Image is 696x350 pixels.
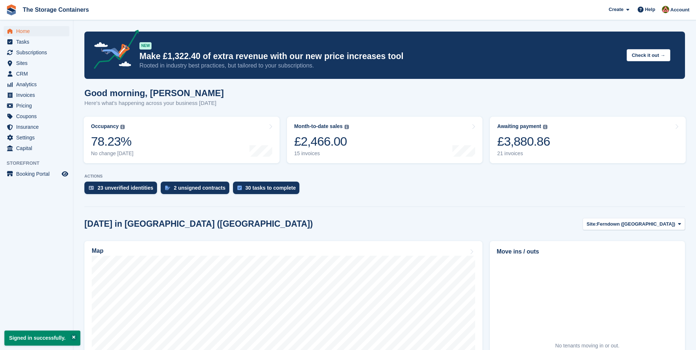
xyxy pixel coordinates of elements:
p: ACTIONS [84,174,685,179]
a: The Storage Containers [20,4,92,16]
p: Signed in successfully. [4,331,80,346]
a: menu [4,143,69,153]
button: Check it out → [627,49,670,61]
h1: Good morning, [PERSON_NAME] [84,88,224,98]
img: icon-info-grey-7440780725fd019a000dd9b08b2336e03edf1995a4989e88bcd33f0948082b44.svg [120,125,125,129]
p: Rooted in industry best practices, but tailored to your subscriptions. [139,62,621,70]
div: 15 invoices [294,150,349,157]
div: 21 invoices [497,150,550,157]
a: Occupancy 78.23% No change [DATE] [84,117,280,163]
h2: [DATE] in [GEOGRAPHIC_DATA] ([GEOGRAPHIC_DATA]) [84,219,313,229]
p: Make £1,322.40 of extra revenue with our new price increases tool [139,51,621,62]
a: menu [4,132,69,143]
a: menu [4,58,69,68]
a: 30 tasks to complete [233,182,303,198]
a: menu [4,26,69,36]
img: Kirsty Simpson [662,6,669,13]
img: task-75834270c22a3079a89374b754ae025e5fb1db73e45f91037f5363f120a921f8.svg [237,186,242,190]
span: Account [670,6,689,14]
span: Analytics [16,79,60,90]
img: icon-info-grey-7440780725fd019a000dd9b08b2336e03edf1995a4989e88bcd33f0948082b44.svg [345,125,349,129]
div: £3,880.86 [497,134,550,149]
div: 78.23% [91,134,134,149]
span: Invoices [16,90,60,100]
span: Storefront [7,160,73,167]
span: Insurance [16,122,60,132]
a: menu [4,37,69,47]
h2: Move ins / outs [497,247,678,256]
a: 2 unsigned contracts [161,182,233,198]
div: Month-to-date sales [294,123,343,130]
span: Home [16,26,60,36]
div: No change [DATE] [91,150,134,157]
div: Occupancy [91,123,119,130]
button: Site: Ferndown ([GEOGRAPHIC_DATA]) [583,218,685,230]
span: Create [609,6,623,13]
img: stora-icon-8386f47178a22dfd0bd8f6a31ec36ba5ce8667c1dd55bd0f319d3a0aa187defe.svg [6,4,17,15]
span: Ferndown ([GEOGRAPHIC_DATA]) [597,220,675,228]
a: menu [4,111,69,121]
a: Preview store [61,169,69,178]
div: 23 unverified identities [98,185,153,191]
a: Month-to-date sales £2,466.00 15 invoices [287,117,483,163]
span: Settings [16,132,60,143]
a: menu [4,47,69,58]
div: £2,466.00 [294,134,349,149]
a: menu [4,79,69,90]
span: CRM [16,69,60,79]
div: No tenants moving in or out. [555,342,619,350]
span: Coupons [16,111,60,121]
a: Awaiting payment £3,880.86 21 invoices [490,117,686,163]
span: Pricing [16,101,60,111]
img: price-adjustments-announcement-icon-8257ccfd72463d97f412b2fc003d46551f7dbcb40ab6d574587a9cd5c0d94... [88,30,139,72]
a: menu [4,122,69,132]
div: Awaiting payment [497,123,541,130]
a: menu [4,69,69,79]
span: Tasks [16,37,60,47]
img: verify_identity-adf6edd0f0f0b5bbfe63781bf79b02c33cf7c696d77639b501bdc392416b5a36.svg [89,186,94,190]
span: Help [645,6,655,13]
span: Subscriptions [16,47,60,58]
a: menu [4,169,69,179]
div: 2 unsigned contracts [174,185,226,191]
span: Site: [587,220,597,228]
a: menu [4,90,69,100]
div: 30 tasks to complete [245,185,296,191]
div: NEW [139,42,152,50]
img: icon-info-grey-7440780725fd019a000dd9b08b2336e03edf1995a4989e88bcd33f0948082b44.svg [543,125,547,129]
img: contract_signature_icon-13c848040528278c33f63329250d36e43548de30e8caae1d1a13099fd9432cc5.svg [165,186,170,190]
span: Sites [16,58,60,68]
a: menu [4,101,69,111]
h2: Map [92,248,103,254]
p: Here's what's happening across your business [DATE] [84,99,224,107]
span: Booking Portal [16,169,60,179]
a: 23 unverified identities [84,182,161,198]
span: Capital [16,143,60,153]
